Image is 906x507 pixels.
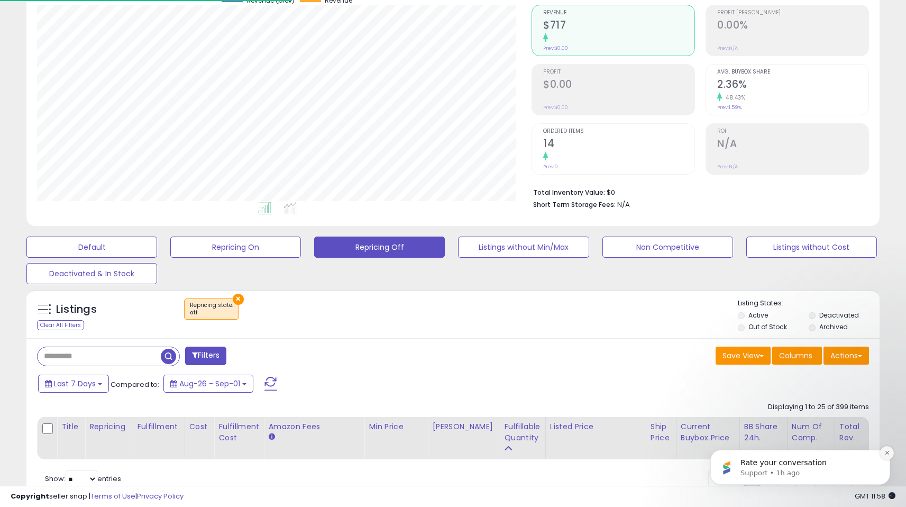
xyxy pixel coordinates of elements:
span: Profit [PERSON_NAME] [717,10,868,16]
label: Active [748,311,768,320]
button: Filters [185,347,226,365]
span: Last 7 Days [54,378,96,389]
h2: $0.00 [543,78,694,93]
small: Prev: $0.00 [543,104,568,111]
iframe: Intercom notifications message [694,383,906,502]
div: Amazon Fees [268,421,360,432]
button: Non Competitive [602,237,733,258]
span: ROI [717,129,868,134]
h2: 0.00% [717,19,868,33]
span: Revenue [543,10,694,16]
button: Repricing On [170,237,301,258]
button: Listings without Cost [746,237,877,258]
h5: Listings [56,302,97,317]
div: off [190,309,233,316]
div: Cost [189,421,210,432]
h2: N/A [717,138,868,152]
span: Repricing state : [190,301,233,317]
b: Total Inventory Value: [533,188,605,197]
button: Columns [772,347,822,365]
p: Listing States: [738,298,880,309]
button: Listings without Min/Max [458,237,589,258]
div: Fulfillment [137,421,180,432]
button: Last 7 Days [38,375,109,393]
div: message notification from Support, 1h ago. Rate your conversation [16,67,196,102]
img: Profile image for Support [24,76,41,93]
p: Rate your conversation [46,75,182,85]
div: Repricing [89,421,128,432]
button: Deactivated & In Stock [26,263,157,284]
span: Aug-26 - Sep-01 [179,378,240,389]
div: Listed Price [550,421,642,432]
div: Fulfillment Cost [218,421,259,443]
div: Current Buybox Price [681,421,735,443]
strong: Copyright [11,491,49,501]
button: Default [26,237,157,258]
label: Archived [819,322,848,331]
h2: 2.36% [717,78,868,93]
div: Title [61,421,80,432]
small: Prev: 0 [543,164,558,170]
span: Show: entries [45,474,121,484]
button: Dismiss notification [186,63,199,77]
small: Prev: N/A [717,45,738,51]
label: Out of Stock [748,322,787,331]
button: Save View [716,347,771,365]
small: Prev: N/A [717,164,738,170]
small: Prev: 1.59% [717,104,742,111]
h2: $717 [543,19,694,33]
a: Privacy Policy [137,491,184,501]
span: Profit [543,69,694,75]
span: Compared to: [111,379,159,390]
b: Short Term Storage Fees: [533,200,616,209]
li: $0 [533,185,861,198]
div: Clear All Filters [37,320,84,330]
button: Repricing Off [314,237,445,258]
small: Amazon Fees. [268,432,274,442]
div: Ship Price [651,421,672,443]
button: Actions [823,347,869,365]
span: Ordered Items [543,129,694,134]
p: Message from Support, sent 1h ago [46,85,182,95]
span: N/A [617,200,630,210]
div: seller snap | | [11,492,184,502]
small: 48.43% [722,94,745,102]
span: Avg. Buybox Share [717,69,868,75]
a: Terms of Use [90,491,135,501]
button: × [233,294,244,305]
span: Columns [779,350,812,361]
small: Prev: $0.00 [543,45,568,51]
div: [PERSON_NAME] [432,421,495,432]
div: Min Price [369,421,423,432]
h2: 14 [543,138,694,152]
label: Deactivated [819,311,859,320]
div: Fulfillable Quantity [504,421,541,443]
button: Aug-26 - Sep-01 [163,375,253,393]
